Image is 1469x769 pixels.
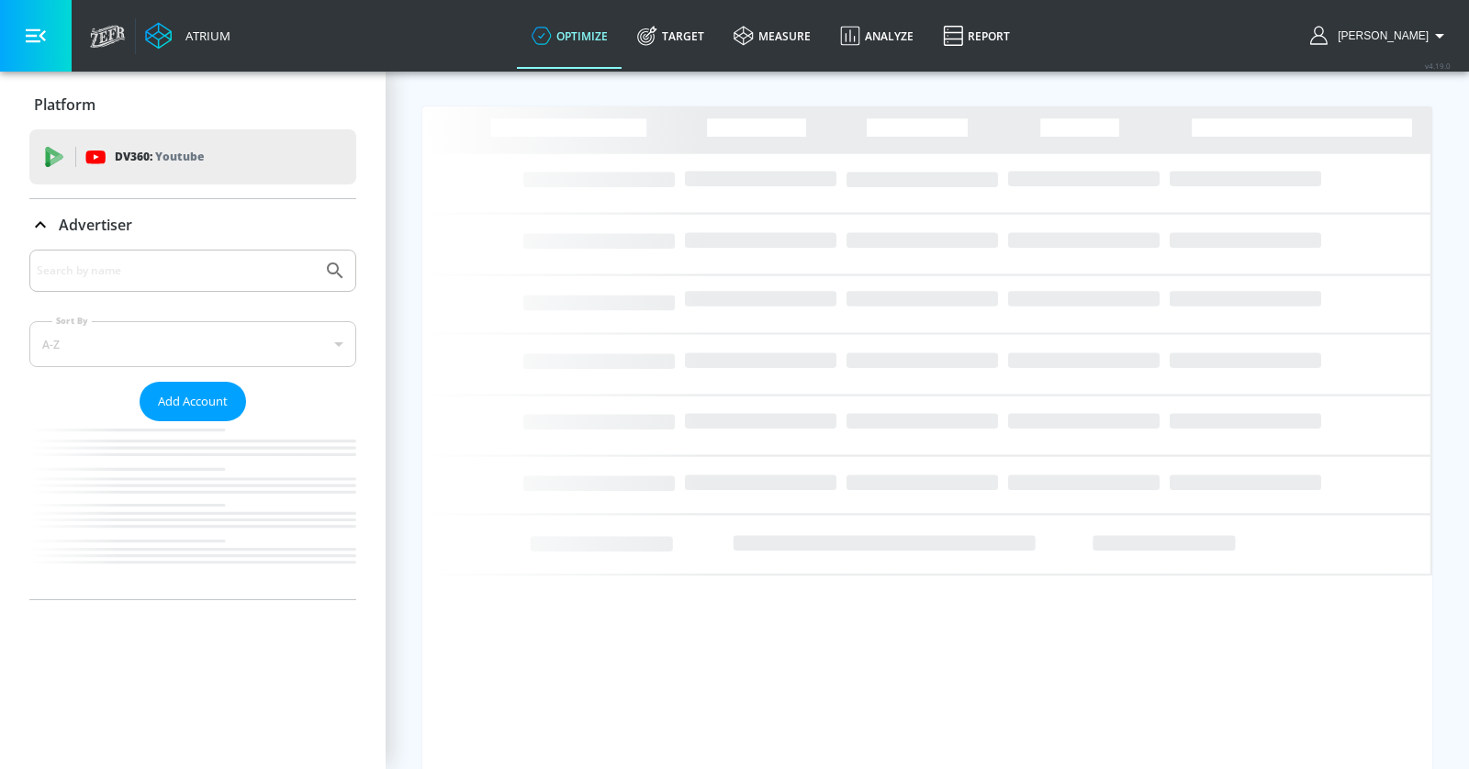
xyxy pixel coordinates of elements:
div: DV360: Youtube [29,129,356,184]
a: measure [719,3,825,69]
div: Platform [29,79,356,130]
a: Analyze [825,3,928,69]
p: Platform [34,95,95,115]
button: [PERSON_NAME] [1310,25,1451,47]
span: v 4.19.0 [1425,61,1451,71]
div: A-Z [29,321,356,367]
div: Advertiser [29,199,356,251]
label: Sort By [52,315,92,327]
button: Add Account [140,382,246,421]
nav: list of Advertiser [29,421,356,599]
div: Advertiser [29,250,356,599]
div: Atrium [178,28,230,44]
a: Target [622,3,719,69]
a: Atrium [145,22,230,50]
span: Add Account [158,391,228,412]
a: optimize [517,3,622,69]
input: Search by name [37,259,315,283]
a: Report [928,3,1025,69]
span: login as: casey.cohen@zefr.com [1330,29,1429,42]
p: Advertiser [59,215,132,235]
p: DV360: [115,147,204,167]
p: Youtube [155,147,204,166]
